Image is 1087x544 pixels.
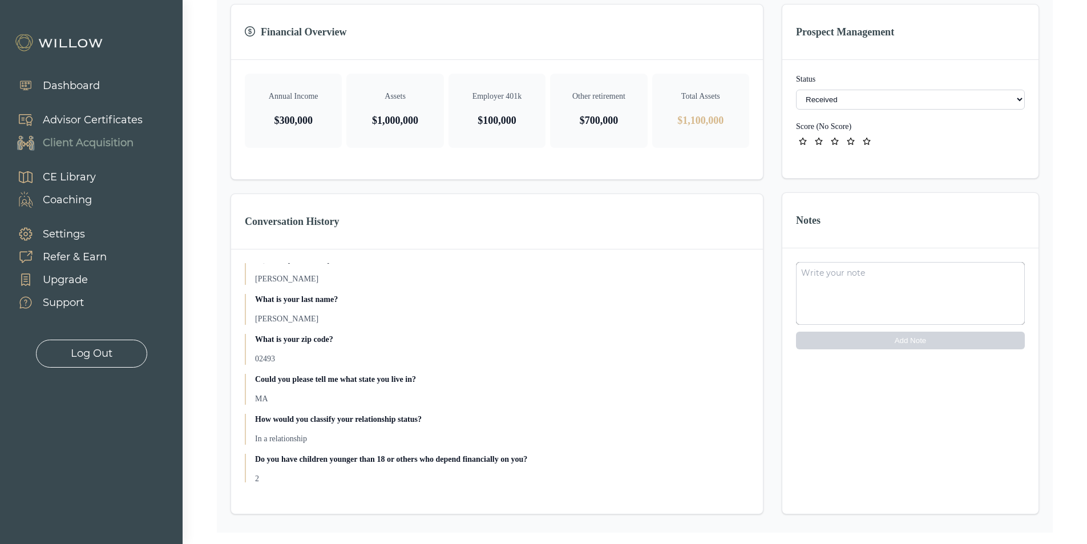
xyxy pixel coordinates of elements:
[355,91,434,102] p: Assets
[43,170,96,185] div: CE Library
[844,135,858,148] button: star
[796,24,1025,40] h3: Prospect Management
[254,112,333,128] p: $300,000
[6,188,96,211] a: Coaching
[255,393,749,405] p: MA
[6,223,107,245] a: Settings
[860,135,874,148] button: star
[828,135,842,148] button: star
[255,294,749,305] p: What is your last name?
[43,249,107,265] div: Refer & Earn
[255,433,749,445] p: In a relationship
[796,122,851,131] label: Score ( No Score )
[43,272,88,288] div: Upgrade
[796,74,1025,85] label: Status
[245,213,749,229] h3: Conversation History
[255,454,749,465] p: Do you have children younger than 18 or others who depend financially on you?
[796,121,851,132] button: ID
[812,135,826,148] button: star
[245,26,256,38] span: dollar
[71,346,112,361] div: Log Out
[255,353,749,365] p: 02493
[14,34,106,52] img: Willow
[559,91,638,102] p: Other retirement
[43,227,85,242] div: Settings
[254,91,333,102] p: Annual Income
[796,212,1025,228] h3: Notes
[43,112,143,128] div: Advisor Certificates
[255,374,749,385] p: Could you please tell me what state you live in?
[796,332,1025,349] button: Add Note
[6,268,107,291] a: Upgrade
[255,414,749,425] p: How would you classify your relationship status?
[458,91,536,102] p: Employer 401k
[6,245,107,268] a: Refer & Earn
[43,135,134,151] div: Client Acquisition
[255,313,749,325] p: [PERSON_NAME]
[355,112,434,128] p: $1,000,000
[6,131,143,154] a: Client Acquisition
[255,334,749,345] p: What is your zip code?
[796,135,810,148] button: star
[458,112,536,128] p: $100,000
[559,112,638,128] p: $700,000
[6,108,143,131] a: Advisor Certificates
[245,24,749,40] h3: Financial Overview
[255,473,749,485] p: 2
[6,74,100,97] a: Dashboard
[43,192,92,208] div: Coaching
[43,78,100,94] div: Dashboard
[661,112,740,128] p: $1,100,000
[43,295,84,311] div: Support
[255,273,749,285] p: [PERSON_NAME]
[661,91,740,102] p: Total Assets
[6,166,96,188] a: CE Library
